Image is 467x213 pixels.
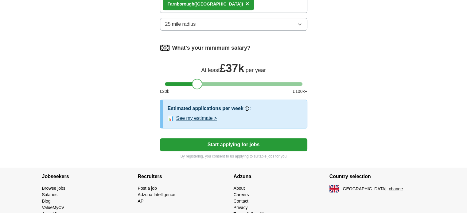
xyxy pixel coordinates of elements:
span: [GEOGRAPHIC_DATA] [342,186,387,192]
span: ([GEOGRAPHIC_DATA]) [194,2,243,6]
button: See my estimate > [176,115,217,122]
span: 25 mile radius [165,21,196,28]
a: Blog [42,199,51,203]
p: By registering, you consent to us applying to suitable jobs for you [160,154,307,159]
a: Browse jobs [42,186,65,191]
div: rough [168,1,243,7]
a: Careers [234,192,249,197]
a: Privacy [234,205,248,210]
a: About [234,186,245,191]
img: UK flag [329,185,339,192]
button: change [389,186,403,192]
h4: Country selection [329,168,425,185]
a: Salaries [42,192,58,197]
a: Post a job [138,186,157,191]
a: Adzuna Intelligence [138,192,175,197]
h3: Estimated applications per week [168,105,243,112]
span: per year [246,67,266,73]
label: What's your minimum salary? [172,44,251,52]
span: × [246,0,249,7]
span: £ 20 k [160,88,169,95]
h3: : [250,105,251,112]
button: Start applying for jobs [160,138,307,151]
img: salary.png [160,43,170,53]
strong: Farnbo [168,2,182,6]
a: API [138,199,145,203]
button: 25 mile radius [160,18,307,31]
a: ValueMyCV [42,205,64,210]
a: Contact [234,199,248,203]
span: £ 37k [220,62,244,74]
span: At least [201,67,220,73]
span: 📊 [168,115,174,122]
